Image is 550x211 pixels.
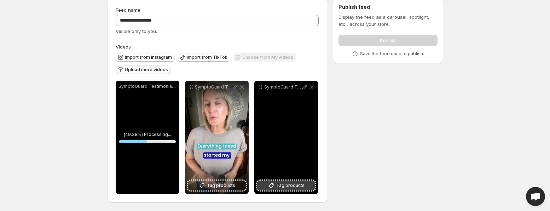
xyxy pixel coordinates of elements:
p: SymptoGuard Testimonial_1v3 [264,84,301,90]
button: Import from Instagram [116,53,175,62]
span: Visible only to you. [116,28,157,34]
div: Open chat [526,187,545,206]
button: Tag products [257,181,315,190]
span: Import from TikTok [187,55,227,60]
h2: Publish feed [338,4,437,11]
span: Tag products [276,182,305,189]
div: SymptoGuard Testimonial_2v3Tag products [185,81,249,194]
span: Tag products [207,182,235,189]
div: SymptoGuard Testimonial_3 v3(49.38%) Processing...49.38207617441465% [116,81,179,194]
span: Videos [116,44,131,50]
div: SymptoGuard Testimonial_1v3Tag products [254,81,318,194]
p: SymptoGuard Testimonial_3 v3 [118,84,176,89]
p: SymptoGuard Testimonial_2v3 [195,84,232,90]
button: Upload more videos [116,65,171,74]
button: Import from TikTok [178,53,230,62]
button: Tag products [188,181,246,190]
span: Feed name [116,7,140,13]
p: Display the feed as a carousel, spotlight, etc., across your store. [338,13,437,28]
span: Import from Instagram [125,55,172,60]
span: Upload more videos [125,67,168,73]
p: Save the feed once to publish. [360,51,424,57]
